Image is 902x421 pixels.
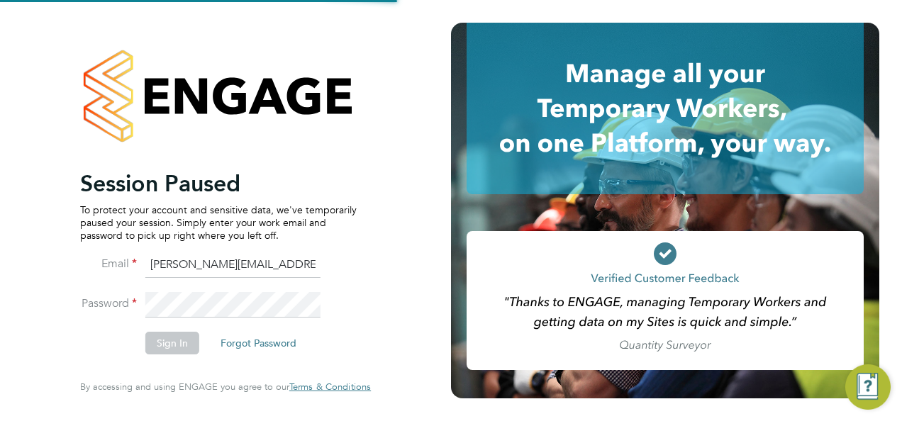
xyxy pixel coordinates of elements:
[845,364,891,410] button: Engage Resource Center
[145,252,321,278] input: Enter your work email...
[80,169,357,198] h2: Session Paused
[80,257,137,271] label: Email
[209,332,308,354] button: Forgot Password
[80,381,371,393] span: By accessing and using ENGAGE you agree to our
[289,381,371,393] span: Terms & Conditions
[289,381,371,393] a: Terms & Conditions
[145,332,199,354] button: Sign In
[80,203,357,242] p: To protect your account and sensitive data, we've temporarily paused your session. Simply enter y...
[80,296,137,311] label: Password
